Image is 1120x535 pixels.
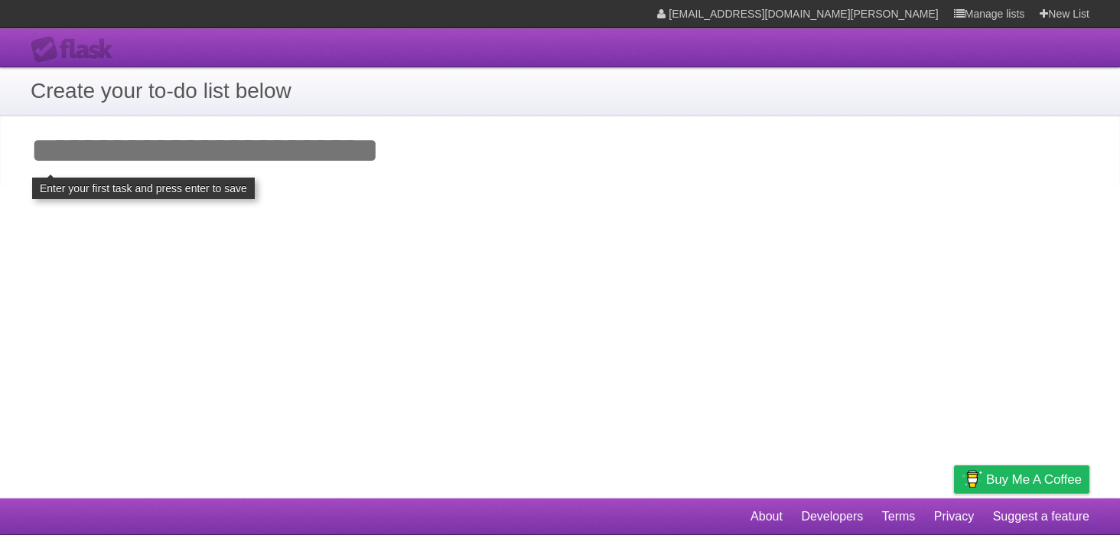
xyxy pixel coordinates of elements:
div: Flask [31,36,122,64]
img: Buy me a coffee [962,466,982,492]
a: Suggest a feature [993,502,1089,531]
h1: Create your to-do list below [31,75,1089,107]
span: Buy me a coffee [986,466,1082,493]
a: About [750,502,783,531]
a: Developers [801,502,863,531]
a: Buy me a coffee [954,465,1089,494]
a: Terms [882,502,916,531]
a: Privacy [934,502,974,531]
